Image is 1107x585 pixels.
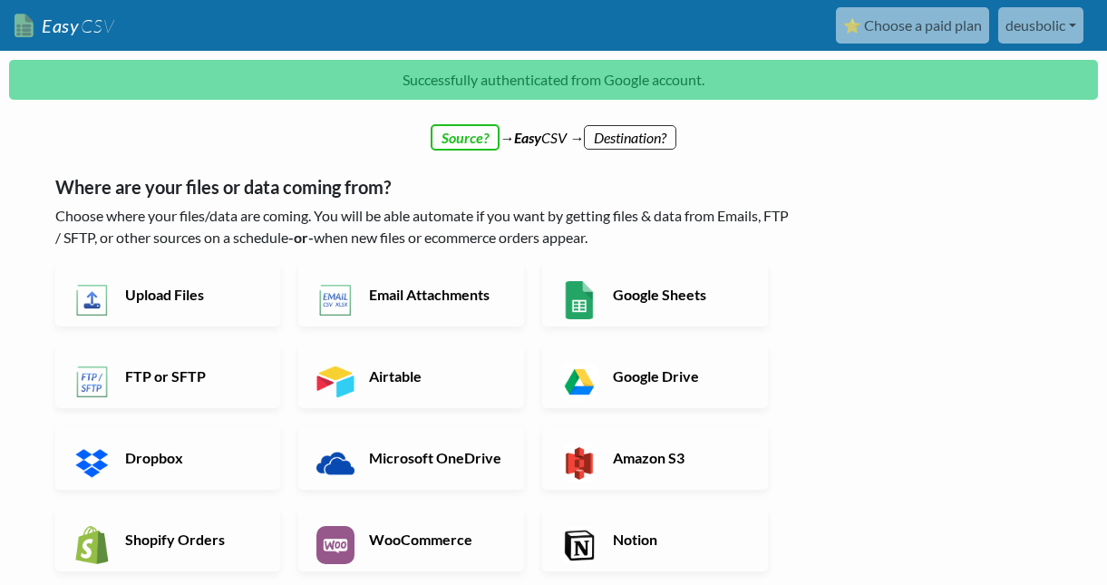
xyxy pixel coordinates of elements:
h6: Google Sheets [608,286,751,303]
h6: Upload Files [121,286,263,303]
img: FTP or SFTP App & API [73,363,112,401]
a: Dropbox [55,426,281,490]
a: Email Attachments [298,263,524,327]
a: Upload Files [55,263,281,327]
a: Google Drive [542,345,768,408]
p: Successfully authenticated from Google account. [9,60,1098,100]
a: Amazon S3 [542,426,768,490]
a: Google Sheets [542,263,768,327]
img: Dropbox App & API [73,444,112,483]
h6: Amazon S3 [608,449,751,466]
h6: Email Attachments [364,286,507,303]
a: EasyCSV [15,7,114,44]
img: WooCommerce App & API [316,526,354,564]
b: -or- [288,229,314,246]
a: deusbolic [998,7,1083,44]
h6: FTP or SFTP [121,367,263,385]
img: Airtable App & API [316,363,354,401]
h6: WooCommerce [364,531,507,548]
h6: Google Drive [608,367,751,385]
img: Upload Files App & API [73,281,112,319]
h6: Airtable [364,367,507,385]
h6: Microsoft OneDrive [364,449,507,466]
a: Microsoft OneDrive [298,426,524,490]
a: Shopify Orders [55,508,281,571]
img: Google Drive App & API [560,363,598,401]
div: → CSV → [37,109,1071,149]
img: Amazon S3 App & API [560,444,598,483]
a: Notion [542,508,768,571]
p: Choose where your files/data are coming. You will be able automate if you want by getting files &... [55,205,794,249]
h6: Shopify Orders [121,531,263,548]
span: CSV [79,15,114,37]
a: ⭐ Choose a paid plan [836,7,989,44]
h6: Dropbox [121,449,263,466]
h6: Notion [608,531,751,548]
a: Airtable [298,345,524,408]
h5: Where are your files or data coming from? [55,176,794,198]
img: Microsoft OneDrive App & API [316,444,354,483]
img: Email New CSV or XLSX File App & API [316,281,354,319]
img: Google Sheets App & API [560,281,598,319]
a: FTP or SFTP [55,345,281,408]
iframe: chat widget [1031,512,1089,567]
img: Shopify App & API [73,526,112,564]
img: Notion App & API [560,526,598,564]
a: WooCommerce [298,508,524,571]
